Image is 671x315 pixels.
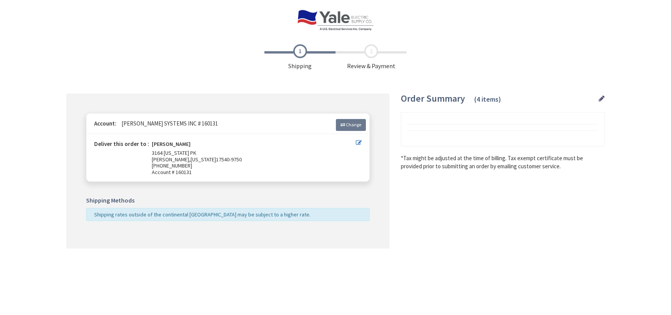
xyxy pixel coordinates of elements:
span: [PERSON_NAME] SYSTEMS INC # 160131 [118,120,218,127]
strong: Deliver this order to : [94,140,149,147]
span: Shipping [264,44,335,70]
strong: Account: [94,120,116,127]
span: 17540-9750 [216,156,242,163]
img: Yale Electric Supply Co. [297,10,374,31]
span: [PERSON_NAME], [152,156,191,163]
span: [US_STATE] [191,156,216,163]
span: (4 items) [474,95,501,104]
span: 3164 [US_STATE] PK [152,149,196,156]
: *Tax might be adjusted at the time of billing. Tax exempt certificate must be provided prior to s... [401,154,605,171]
span: Change [346,122,361,127]
a: Change [336,119,366,131]
span: Account # 160131 [152,169,356,176]
span: Order Summary [401,92,465,104]
span: Shipping rates outside of the continental [GEOGRAPHIC_DATA] may be subject to a higher rate. [94,211,311,218]
span: [PHONE_NUMBER] [152,162,192,169]
span: Review & Payment [335,44,407,70]
h5: Shipping Methods [86,197,370,204]
strong: [PERSON_NAME] [152,141,191,150]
